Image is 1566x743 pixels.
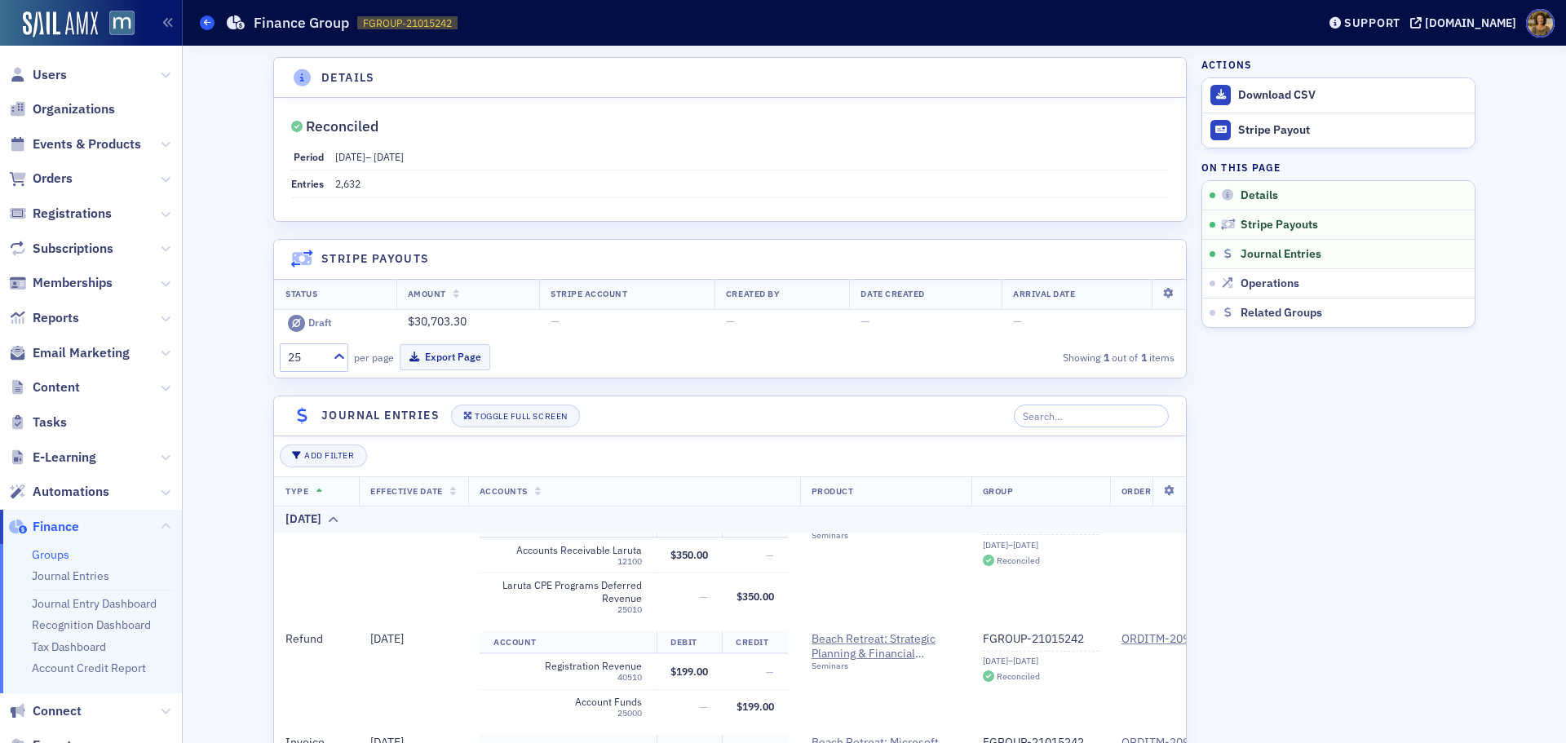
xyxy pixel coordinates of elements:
[812,632,960,661] a: Beach Retreat: Strategic Planning & Financial Analysis
[1013,314,1022,329] span: —
[670,548,708,561] span: $350.00
[888,350,1175,365] div: Showing out of items
[493,708,642,719] div: 25000
[766,665,774,678] span: —
[33,518,79,536] span: Finance
[737,700,774,713] span: $199.00
[33,135,141,153] span: Events & Products
[737,590,774,603] span: $350.00
[285,485,308,497] span: Type
[306,122,378,131] div: Reconciled
[408,288,446,299] span: Amount
[670,665,708,678] span: $199.00
[812,530,960,541] div: Seminars
[1138,350,1149,365] strong: 1
[321,250,430,268] h4: Stripe Payouts
[1241,276,1299,291] span: Operations
[983,632,1099,647] a: FGROUP-21015242
[321,407,440,424] h4: Journal Entries
[32,547,69,562] a: Groups
[1201,57,1252,72] h4: Actions
[294,150,324,163] span: Period
[291,177,324,190] span: Entries
[98,11,135,38] a: View Homepage
[32,568,109,583] a: Journal Entries
[726,288,780,299] span: Created By
[983,656,1099,666] div: [DATE]–[DATE]
[32,617,151,632] a: Recognition Dashboard
[493,660,642,672] span: Registration Revenue
[1526,9,1555,38] span: Profile
[997,556,1040,565] div: Reconciled
[1121,632,1222,647] a: ORDITM-20938899
[451,405,580,427] button: Toggle Full Screen
[33,100,115,118] span: Organizations
[335,150,404,163] span: –
[32,596,157,611] a: Journal Entry Dashboard
[812,661,960,671] div: Seminars
[363,16,452,30] span: FGROUP-21015242
[254,13,349,33] h1: Finance Group
[493,604,642,615] div: 25010
[32,661,146,675] a: Account Credit Report
[280,444,366,467] button: Add Filter
[860,314,869,329] span: —
[33,170,73,188] span: Orders
[33,449,96,467] span: E-Learning
[9,518,79,536] a: Finance
[9,378,80,396] a: Content
[1241,306,1322,321] span: Related Groups
[860,288,924,299] span: Date Created
[812,485,854,497] span: Product
[1202,113,1475,148] button: Stripe Payout
[1241,188,1278,203] span: Details
[370,631,404,646] span: [DATE]
[1121,485,1175,497] span: Order Item
[9,449,96,467] a: E-Learning
[370,485,442,497] span: Effective Date
[9,240,113,258] a: Subscriptions
[1238,88,1466,103] div: Download CSV
[33,344,130,362] span: Email Marketing
[700,700,708,713] span: —
[1238,123,1466,138] div: Stripe Payout
[288,349,324,366] div: 25
[493,544,642,556] span: Accounts Receivable Laruta
[493,672,642,683] div: 40510
[722,631,788,654] th: Credit
[33,702,82,720] span: Connect
[1410,17,1522,29] button: [DOMAIN_NAME]
[33,274,113,292] span: Memberships
[475,412,567,421] div: Toggle Full Screen
[9,309,79,327] a: Reports
[1201,160,1475,175] h4: On this page
[32,639,106,654] a: Tax Dashboard
[285,511,321,529] div: [DATE]
[1014,405,1170,427] input: Search…
[374,150,404,163] span: [DATE]
[997,672,1040,681] div: Reconciled
[400,344,490,369] button: Export Page
[9,66,67,84] a: Users
[23,11,98,38] img: SailAMX
[1202,78,1475,113] a: Download CSV
[408,314,467,329] span: $30,703.30
[9,702,82,720] a: Connect
[9,274,113,292] a: Memberships
[1344,15,1400,30] div: Support
[1241,247,1321,262] span: Journal Entries
[9,344,130,362] a: Email Marketing
[9,483,109,501] a: Automations
[493,556,642,567] div: 12100
[1425,15,1516,30] div: [DOMAIN_NAME]
[9,205,112,223] a: Registrations
[9,414,67,431] a: Tasks
[1241,218,1318,232] span: Stripe Payouts
[1100,350,1112,365] strong: 1
[335,150,365,163] span: [DATE]
[480,631,657,654] th: Account
[308,316,332,329] div: Draft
